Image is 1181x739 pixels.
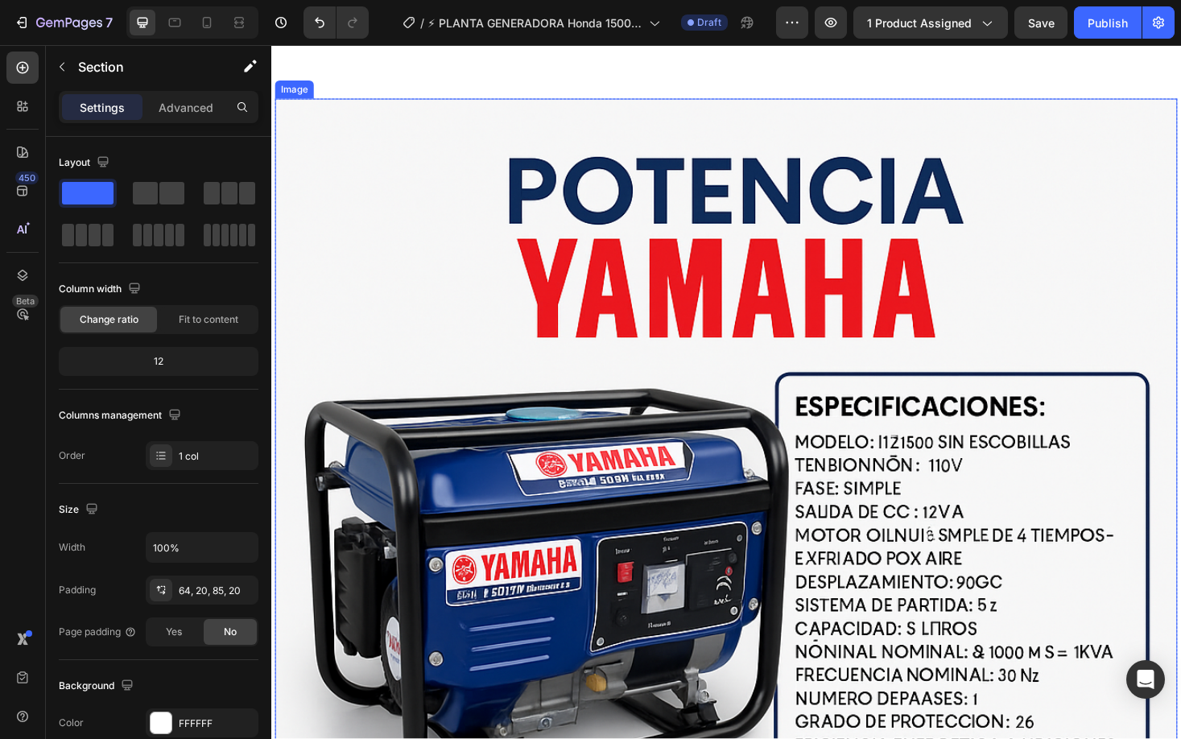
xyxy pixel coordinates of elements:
[6,6,120,39] button: 7
[7,40,42,55] div: Image
[179,449,254,464] div: 1 col
[59,448,85,463] div: Order
[179,312,238,327] span: Fit to content
[59,279,144,300] div: Column width
[427,14,642,31] span: ⚡ PLANTA GENERADORA Honda 1500W – MODELO HZ1500 (SIN ESCOBILLAS)
[59,675,137,697] div: Background
[1028,16,1055,30] span: Save
[159,99,213,116] p: Advanced
[179,716,254,731] div: FFFFFF
[80,99,125,116] p: Settings
[147,533,258,562] input: Auto
[59,583,96,597] div: Padding
[853,6,1008,39] button: 1 product assigned
[105,13,113,32] p: 7
[62,350,255,373] div: 12
[59,540,85,555] div: Width
[224,625,237,639] span: No
[166,625,182,639] span: Yes
[1074,6,1142,39] button: Publish
[1088,14,1128,31] div: Publish
[59,625,137,639] div: Page padding
[179,584,254,598] div: 64, 20, 85, 20
[59,405,184,427] div: Columns management
[59,716,84,730] div: Color
[59,152,113,174] div: Layout
[697,15,721,30] span: Draft
[304,6,369,39] div: Undo/Redo
[420,14,424,31] span: /
[12,295,39,308] div: Beta
[59,499,101,521] div: Size
[1126,660,1165,699] div: Open Intercom Messenger
[15,171,39,184] div: 450
[271,45,1181,739] iframe: Design area
[78,57,210,76] p: Section
[80,312,138,327] span: Change ratio
[867,14,972,31] span: 1 product assigned
[1014,6,1067,39] button: Save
